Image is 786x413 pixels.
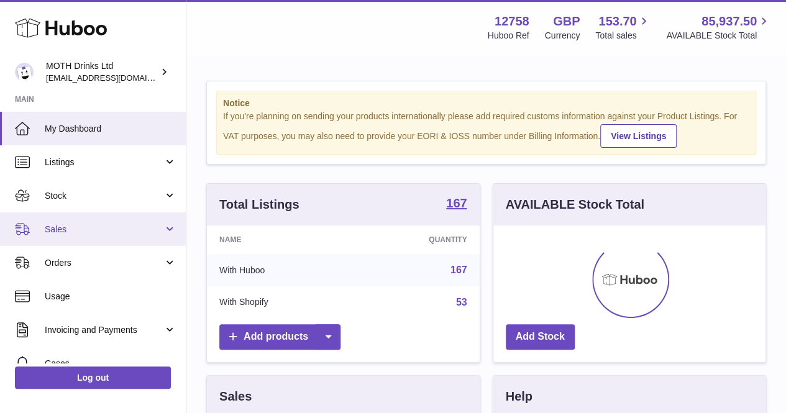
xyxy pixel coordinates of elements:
div: Currency [545,30,580,42]
span: AVAILABLE Stock Total [666,30,771,42]
h3: Help [506,388,532,405]
h3: AVAILABLE Stock Total [506,196,644,213]
strong: 12758 [495,13,529,30]
span: Sales [45,224,163,235]
h3: Total Listings [219,196,299,213]
span: Orders [45,257,163,269]
strong: Notice [223,98,749,109]
span: Stock [45,190,163,202]
a: 53 [456,297,467,307]
td: With Huboo [207,254,354,286]
span: Usage [45,291,176,302]
span: Invoicing and Payments [45,324,163,336]
a: 167 [446,197,467,212]
a: 85,937.50 AVAILABLE Stock Total [666,13,771,42]
span: Cases [45,358,176,370]
h3: Sales [219,388,252,405]
div: If you're planning on sending your products internationally please add required customs informati... [223,111,749,148]
strong: GBP [553,13,580,30]
img: orders@mothdrinks.com [15,63,34,81]
td: With Shopify [207,286,354,319]
span: Listings [45,157,163,168]
span: [EMAIL_ADDRESS][DOMAIN_NAME] [46,73,183,83]
div: MOTH Drinks Ltd [46,60,158,84]
a: 167 [450,265,467,275]
span: Total sales [595,30,651,42]
a: Log out [15,366,171,389]
span: My Dashboard [45,123,176,135]
a: Add Stock [506,324,575,350]
span: 153.70 [598,13,636,30]
strong: 167 [446,197,467,209]
th: Quantity [354,225,479,254]
th: Name [207,225,354,254]
span: 85,937.50 [701,13,757,30]
a: Add products [219,324,340,350]
div: Huboo Ref [488,30,529,42]
a: View Listings [600,124,677,148]
a: 153.70 Total sales [595,13,651,42]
